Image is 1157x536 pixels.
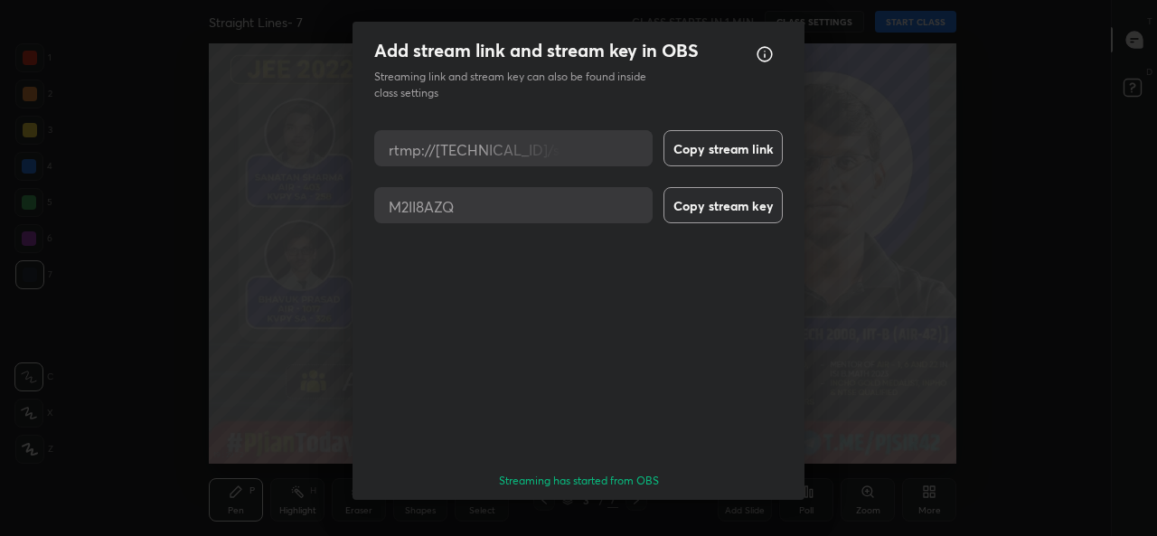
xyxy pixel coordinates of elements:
h2: Add stream link and stream key in OBS [374,39,699,62]
button: Copy stream key [663,187,783,223]
div: Streaming has started from OBS [374,474,783,488]
video: Your browser does not support HTML video. [374,244,783,448]
button: Copy stream link [663,130,783,166]
div: M2II8AZQ [374,187,468,223]
div: rtmp://[TECHNICAL_ID]/stream [374,130,615,166]
p: Streaming link and stream key can also be found inside class settings [374,69,667,101]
